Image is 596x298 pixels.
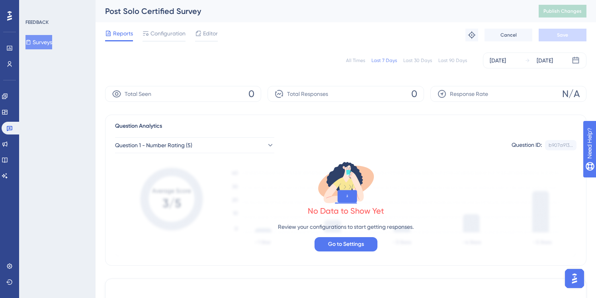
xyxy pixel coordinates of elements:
[411,88,417,100] span: 0
[125,89,151,99] span: Total Seen
[287,89,328,99] span: Total Responses
[105,6,519,17] div: Post Solo Certified Survey
[543,8,582,14] span: Publish Changes
[562,88,580,100] span: N/A
[25,19,49,25] div: FEEDBACK
[563,267,586,290] iframe: UserGuiding AI Assistant Launcher
[371,57,397,64] div: Last 7 Days
[315,237,377,251] button: Go to Settings
[539,29,586,41] button: Save
[25,35,52,49] button: Surveys
[500,32,517,38] span: Cancel
[278,222,414,232] p: Review your configurations to start getting responses.
[115,140,192,150] span: Question 1 - Number Rating (5)
[485,29,532,41] button: Cancel
[150,29,186,38] span: Configuration
[115,121,162,131] span: Question Analytics
[203,29,218,38] span: Editor
[539,5,586,18] button: Publish Changes
[537,56,553,65] div: [DATE]
[308,205,384,216] div: No Data to Show Yet
[403,57,432,64] div: Last 30 Days
[549,142,573,148] div: b907a913...
[115,137,274,153] button: Question 1 - Number Rating (5)
[490,56,506,65] div: [DATE]
[557,32,568,38] span: Save
[512,140,542,150] div: Question ID:
[450,89,488,99] span: Response Rate
[19,2,50,12] span: Need Help?
[346,57,365,64] div: All Times
[248,88,254,100] span: 0
[328,240,364,249] span: Go to Settings
[438,57,467,64] div: Last 90 Days
[113,29,133,38] span: Reports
